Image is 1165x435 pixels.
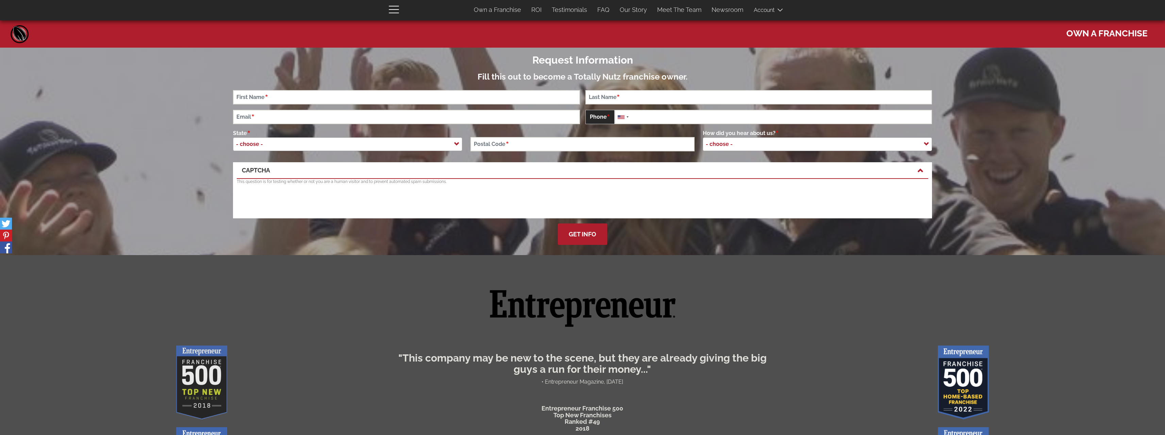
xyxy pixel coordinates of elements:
[237,188,340,215] iframe: reCAPTCHA
[703,137,932,151] span: - choose -
[397,405,768,432] h4: Entrepreneur Franchise 500 Top New Franchises Ranked #49 2018
[233,72,932,81] h3: Fill this out to become a Totally Nutz franchise owner.
[233,137,462,151] span: - choose -
[233,90,580,104] input: First Name
[469,3,526,17] a: Own a Franchise
[547,3,592,17] a: Testimonials
[176,346,227,419] img: Entrepreneur Magazine Award, Top 500 New Franchises, 2018
[233,130,250,136] span: State
[242,166,923,175] a: CAPTCHA
[585,90,932,104] input: Last Name
[470,137,694,151] input: Postal Code
[233,110,580,124] input: Email
[233,137,270,151] span: - choose -
[615,110,631,124] div: United States: +1
[397,352,768,375] h2: "This company may be new to the scene, but they are already giving the big guys a run for their m...
[10,24,30,44] a: Home
[703,137,739,151] span: - choose -
[592,3,615,17] a: FAQ
[237,179,928,185] p: This question is for testing whether or not you are a human visitor and to prevent automated spam...
[615,3,652,17] a: Our Story
[706,3,748,17] a: Newsroom
[938,346,989,419] img: Entrepreneur Magazine Award, Top 500 Home Based Business Franchises, 2022
[233,54,932,66] h2: Request Information
[585,110,615,124] span: Phone
[1066,25,1148,39] span: Own a Franchise
[652,3,706,17] a: Meet The Team
[526,3,547,17] a: ROI
[558,223,607,245] button: Get Info
[703,130,779,136] span: How did you hear about us?
[485,271,681,346] img: Entrepreneur Magazine Logo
